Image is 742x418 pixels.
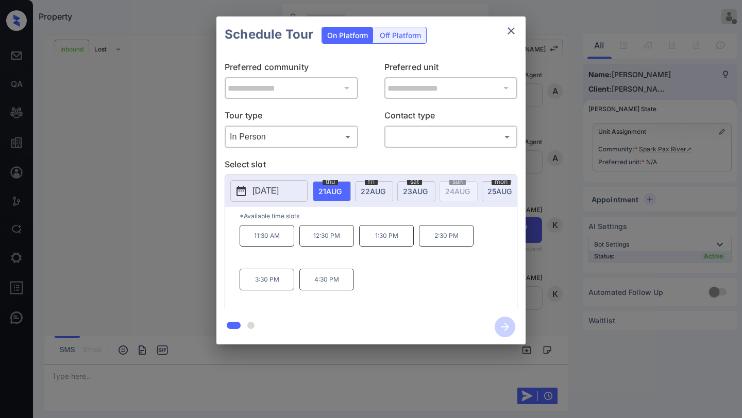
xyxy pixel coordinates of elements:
[359,225,414,247] p: 1:30 PM
[397,181,435,201] div: date-select
[487,187,512,196] span: 25 AUG
[361,187,385,196] span: 22 AUG
[323,179,338,185] span: thu
[240,207,517,225] p: *Available time slots
[227,128,356,145] div: In Person
[299,225,354,247] p: 12:30 PM
[299,269,354,290] p: 4:30 PM
[384,109,518,126] p: Contact type
[355,181,393,201] div: date-select
[492,179,511,185] span: mon
[252,185,279,197] p: [DATE]
[375,27,426,43] div: Off Platform
[501,21,521,41] button: close
[322,27,373,43] div: On Platform
[230,180,308,202] button: [DATE]
[384,61,518,77] p: Preferred unit
[407,179,422,185] span: sat
[403,187,428,196] span: 23 AUG
[225,109,358,126] p: Tour type
[240,225,294,247] p: 11:30 AM
[365,179,378,185] span: fri
[419,225,474,247] p: 2:30 PM
[318,187,342,196] span: 21 AUG
[225,158,517,175] p: Select slot
[216,16,322,53] h2: Schedule Tour
[225,61,358,77] p: Preferred community
[482,181,520,201] div: date-select
[240,269,294,290] p: 3:30 PM
[313,181,351,201] div: date-select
